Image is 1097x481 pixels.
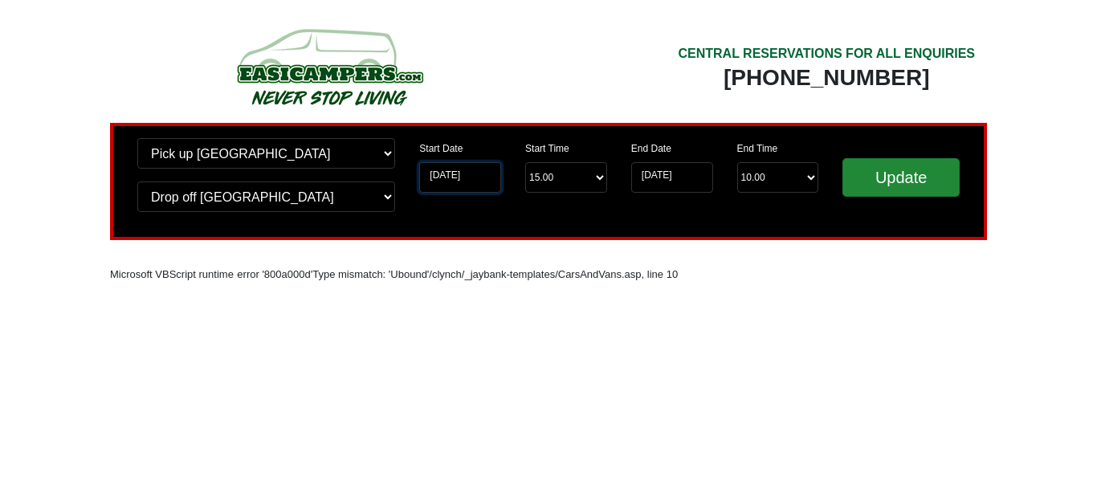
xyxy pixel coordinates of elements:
label: Start Date [419,141,463,156]
label: Start Time [525,141,569,156]
font: error '800a000d' [237,268,312,280]
input: Update [842,158,960,197]
font: Microsoft VBScript runtime [110,268,234,280]
input: Return Date [631,162,713,193]
img: campers-checkout-logo.png [177,22,482,111]
label: End Time [737,141,778,156]
font: Type mismatch: 'Ubound' [312,268,429,280]
font: /clynch/_jaybank-templates/CarsAndVans.asp [429,268,641,280]
div: CENTRAL RESERVATIONS FOR ALL ENQUIRIES [678,44,975,63]
input: Start Date [419,162,501,193]
div: [PHONE_NUMBER] [678,63,975,92]
label: End Date [631,141,671,156]
font: , line 10 [642,268,679,280]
